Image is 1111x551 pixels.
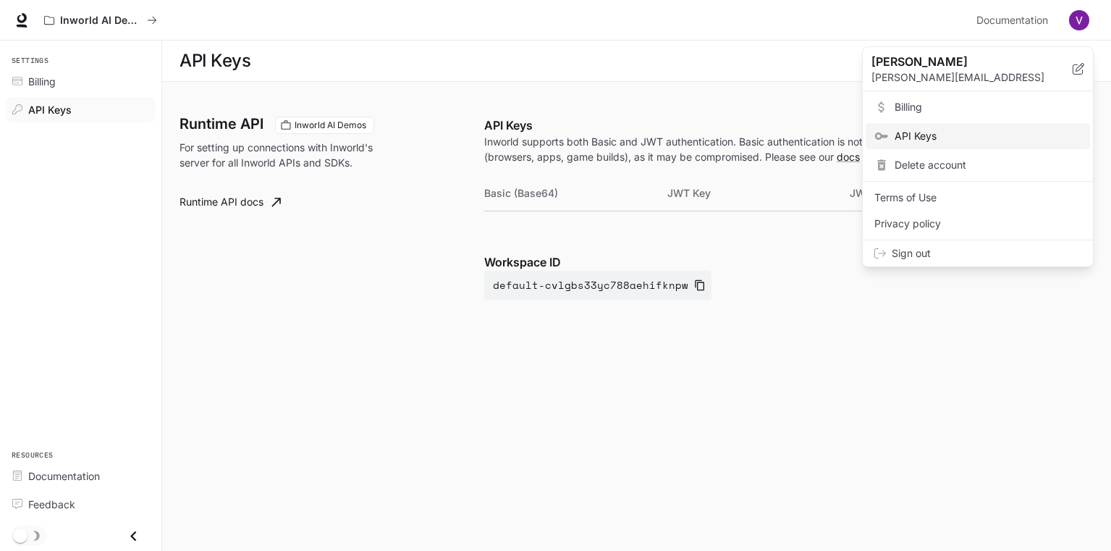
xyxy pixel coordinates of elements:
[892,246,1081,261] span: Sign out
[863,47,1093,91] div: [PERSON_NAME][PERSON_NAME][EMAIL_ADDRESS]
[871,70,1073,85] p: [PERSON_NAME][EMAIL_ADDRESS]
[895,100,1081,114] span: Billing
[895,158,1081,172] span: Delete account
[866,94,1090,120] a: Billing
[895,129,1081,143] span: API Keys
[874,190,1081,205] span: Terms of Use
[863,240,1093,266] div: Sign out
[866,123,1090,149] a: API Keys
[871,53,1049,70] p: [PERSON_NAME]
[866,211,1090,237] a: Privacy policy
[866,185,1090,211] a: Terms of Use
[874,216,1081,231] span: Privacy policy
[866,152,1090,178] div: Delete account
